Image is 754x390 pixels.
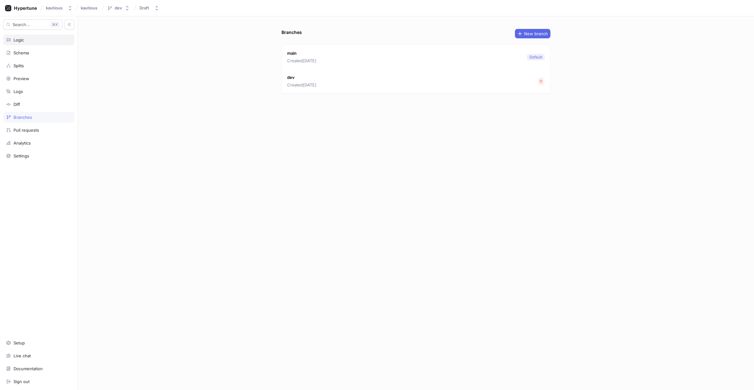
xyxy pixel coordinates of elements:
div: Sign out [14,379,30,384]
p: dev [287,74,316,81]
p: Created [DATE] [287,82,316,88]
span: New branch [524,32,548,36]
div: kautious [46,5,63,11]
div: Schema [14,50,29,55]
div: Preview [14,76,29,81]
div: dev [115,5,122,11]
span: Search... [13,23,30,26]
div: Branches [14,115,32,120]
div: Documentation [14,366,43,371]
div: Diff [14,102,20,107]
button: New branch [515,29,550,38]
div: Draft [139,5,149,11]
div: Branches [281,29,302,36]
button: kautious [43,3,75,13]
div: Logic [14,37,24,42]
div: Logs [14,89,23,94]
div: Setup [14,340,25,345]
div: Splits [14,63,24,68]
div: Pull requests [14,128,39,133]
p: Created [DATE] [287,58,316,64]
div: Live chat [14,353,31,358]
div: Analytics [14,140,31,146]
div: Settings [14,153,29,158]
div: Default [529,54,542,60]
p: main [287,50,316,57]
a: Documentation [3,363,74,374]
button: dev [105,3,132,13]
button: Search...K [3,19,63,30]
div: K [50,21,60,28]
button: Draft [137,3,162,13]
span: kautious [81,6,97,10]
